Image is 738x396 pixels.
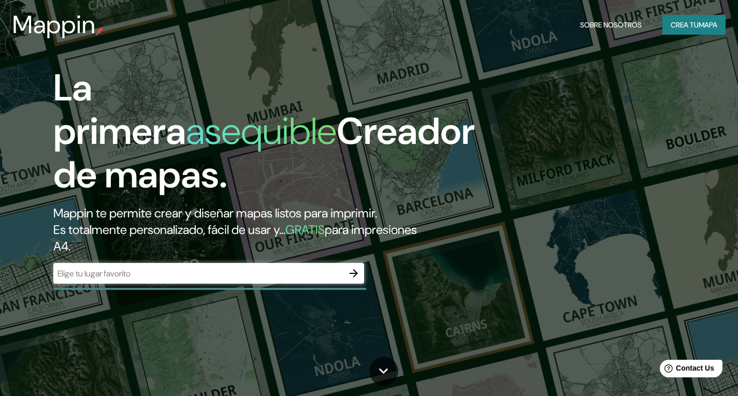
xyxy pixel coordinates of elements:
[580,20,642,30] font: Sobre nosotros
[662,15,726,35] button: Crea tumapa
[186,107,337,155] font: asequible
[699,20,717,30] font: mapa
[285,222,325,238] font: GRATIS
[576,15,646,35] button: Sobre nosotros
[53,222,417,254] font: para impresiones A4.
[53,268,343,280] input: Elige tu lugar favorito
[12,8,96,41] font: Mappin
[671,20,699,30] font: Crea tu
[53,64,186,155] font: La primera
[646,356,727,385] iframe: Help widget launcher
[53,205,377,221] font: Mappin te permite crear y diseñar mapas listos para imprimir.
[53,222,285,238] font: Es totalmente personalizado, fácil de usar y...
[53,107,475,199] font: Creador de mapas.
[96,27,104,35] img: pin de mapeo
